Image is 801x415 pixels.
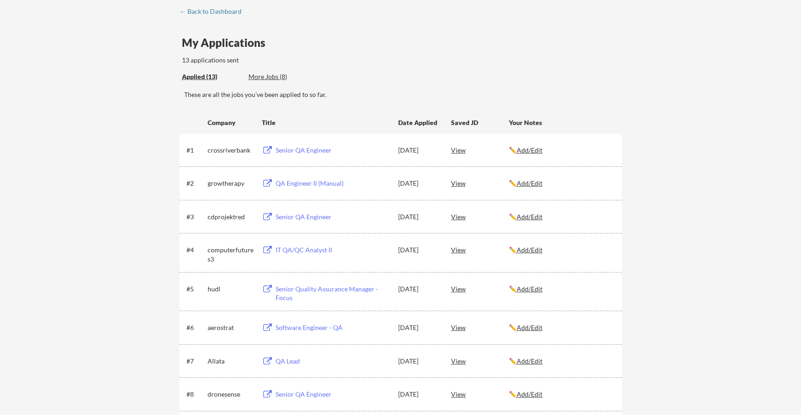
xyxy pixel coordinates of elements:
div: #4 [186,245,204,255]
div: aerostrat [208,323,254,332]
u: Add/Edit [517,146,542,154]
div: #8 [186,390,204,399]
div: ✏️ [509,390,614,399]
div: View [451,241,509,258]
div: #7 [186,357,204,366]
div: Senior QA Engineer [276,212,389,222]
div: Company [208,118,254,127]
div: #1 [186,146,204,155]
div: Senior Quality Assurance Manager - Focus [276,284,389,302]
div: growtherapy [208,179,254,188]
div: Senior QA Engineer [276,390,389,399]
div: ✏️ [509,357,614,366]
div: Applied (13) [182,72,242,81]
div: Date Applied [398,118,439,127]
div: ← Back to Dashboard [180,8,248,15]
div: [DATE] [398,212,439,222]
div: crossriverbank [208,146,254,155]
div: View [451,352,509,369]
div: Senior QA Engineer [276,146,389,155]
u: Add/Edit [517,179,542,187]
div: [DATE] [398,390,439,399]
div: View [451,208,509,225]
div: More Jobs (8) [248,72,316,81]
div: View [451,280,509,297]
div: View [451,319,509,335]
div: QA Engineer II (Manual) [276,179,389,188]
div: View [451,175,509,191]
div: [DATE] [398,284,439,294]
div: QA Lead [276,357,389,366]
div: hudl [208,284,254,294]
div: cdprojektred [208,212,254,222]
u: Add/Edit [517,285,542,293]
div: 13 applications sent [182,56,360,65]
div: IT QA/QC Analyst II [276,245,389,255]
u: Add/Edit [517,324,542,331]
div: [DATE] [398,245,439,255]
div: Title [262,118,389,127]
div: ✏️ [509,179,614,188]
div: Your Notes [509,118,614,127]
div: [DATE] [398,323,439,332]
div: ✏️ [509,284,614,294]
div: [DATE] [398,357,439,366]
div: #2 [186,179,204,188]
u: Add/Edit [517,246,542,254]
div: #5 [186,284,204,294]
div: Saved JD [451,114,509,131]
div: These are job applications we think you'd be a good fit for, but couldn't apply you to automatica... [248,72,316,82]
div: [DATE] [398,146,439,155]
div: dronesense [208,390,254,399]
div: Allata [208,357,254,366]
div: View [451,142,509,158]
div: #6 [186,323,204,332]
div: ✏️ [509,146,614,155]
div: Software Engineer - QA [276,323,389,332]
a: ← Back to Dashboard [180,8,248,17]
div: ✏️ [509,212,614,222]
div: These are all the jobs you've been applied to so far. [182,72,242,82]
div: My Applications [182,37,273,48]
div: ✏️ [509,323,614,332]
div: computerfutures3 [208,245,254,263]
div: [DATE] [398,179,439,188]
u: Add/Edit [517,390,542,398]
div: ✏️ [509,245,614,255]
u: Add/Edit [517,357,542,365]
div: These are all the jobs you've been applied to so far. [184,90,622,99]
div: #3 [186,212,204,222]
div: View [451,386,509,402]
u: Add/Edit [517,213,542,221]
